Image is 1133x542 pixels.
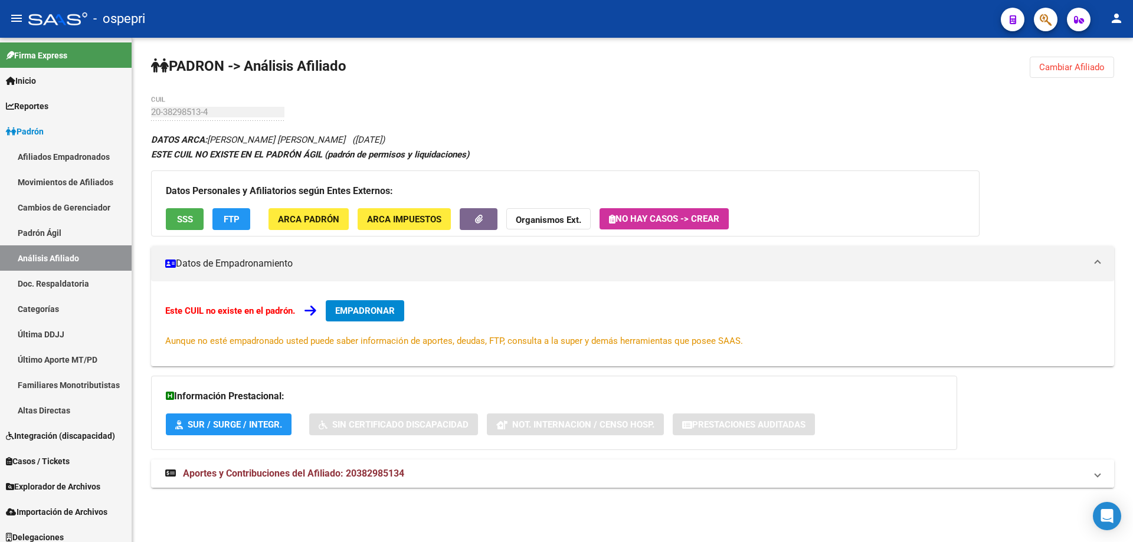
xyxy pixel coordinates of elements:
button: SSS [166,208,204,230]
span: Integración (discapacidad) [6,429,115,442]
strong: PADRON -> Análisis Afiliado [151,58,346,74]
span: Casos / Tickets [6,455,70,468]
span: Not. Internacion / Censo Hosp. [512,419,654,430]
span: Reportes [6,100,48,113]
span: ARCA Padrón [278,214,339,225]
button: ARCA Padrón [268,208,349,230]
span: Padrón [6,125,44,138]
button: Sin Certificado Discapacidad [309,413,478,435]
mat-expansion-panel-header: Aportes y Contribuciones del Afiliado: 20382985134 [151,459,1114,488]
button: Cambiar Afiliado [1030,57,1114,78]
button: ARCA Impuestos [358,208,451,230]
strong: ESTE CUIL NO EXISTE EN EL PADRÓN ÁGIL (padrón de permisos y liquidaciones) [151,149,469,160]
span: Sin Certificado Discapacidad [332,419,469,430]
button: EMPADRONAR [326,300,404,321]
span: Inicio [6,74,36,87]
div: Open Intercom Messenger [1093,502,1121,530]
mat-icon: menu [9,11,24,25]
mat-panel-title: Datos de Empadronamiento [165,257,1086,270]
button: Not. Internacion / Censo Hosp. [487,413,664,435]
span: - ospepri [93,6,145,32]
strong: Organismos Ext. [516,215,581,225]
span: EMPADRONAR [335,306,395,316]
button: Organismos Ext. [506,208,591,230]
div: Datos de Empadronamiento [151,281,1114,366]
span: ([DATE]) [352,134,385,145]
span: ARCA Impuestos [367,214,441,225]
span: Aunque no esté empadronado usted puede saber información de aportes, deudas, FTP, consulta a la s... [165,336,743,346]
button: Prestaciones Auditadas [673,413,815,435]
span: Prestaciones Auditadas [692,419,805,430]
strong: DATOS ARCA: [151,134,207,145]
button: No hay casos -> Crear [600,208,729,229]
button: FTP [212,208,250,230]
span: Aportes y Contribuciones del Afiliado: 20382985134 [183,468,404,479]
span: Importación de Archivos [6,505,107,518]
span: SUR / SURGE / INTEGR. [188,419,282,430]
span: Cambiar Afiliado [1039,62,1105,73]
mat-icon: person [1109,11,1124,25]
strong: Este CUIL no existe en el padrón. [165,306,295,316]
span: No hay casos -> Crear [609,213,719,224]
mat-expansion-panel-header: Datos de Empadronamiento [151,246,1114,281]
h3: Datos Personales y Afiliatorios según Entes Externos: [166,183,965,199]
span: Explorador de Archivos [6,480,100,493]
span: [PERSON_NAME] [PERSON_NAME] [151,134,345,145]
button: SUR / SURGE / INTEGR. [166,413,292,435]
h3: Información Prestacional: [166,388,942,405]
span: Firma Express [6,49,67,62]
span: FTP [224,214,240,225]
span: SSS [177,214,193,225]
